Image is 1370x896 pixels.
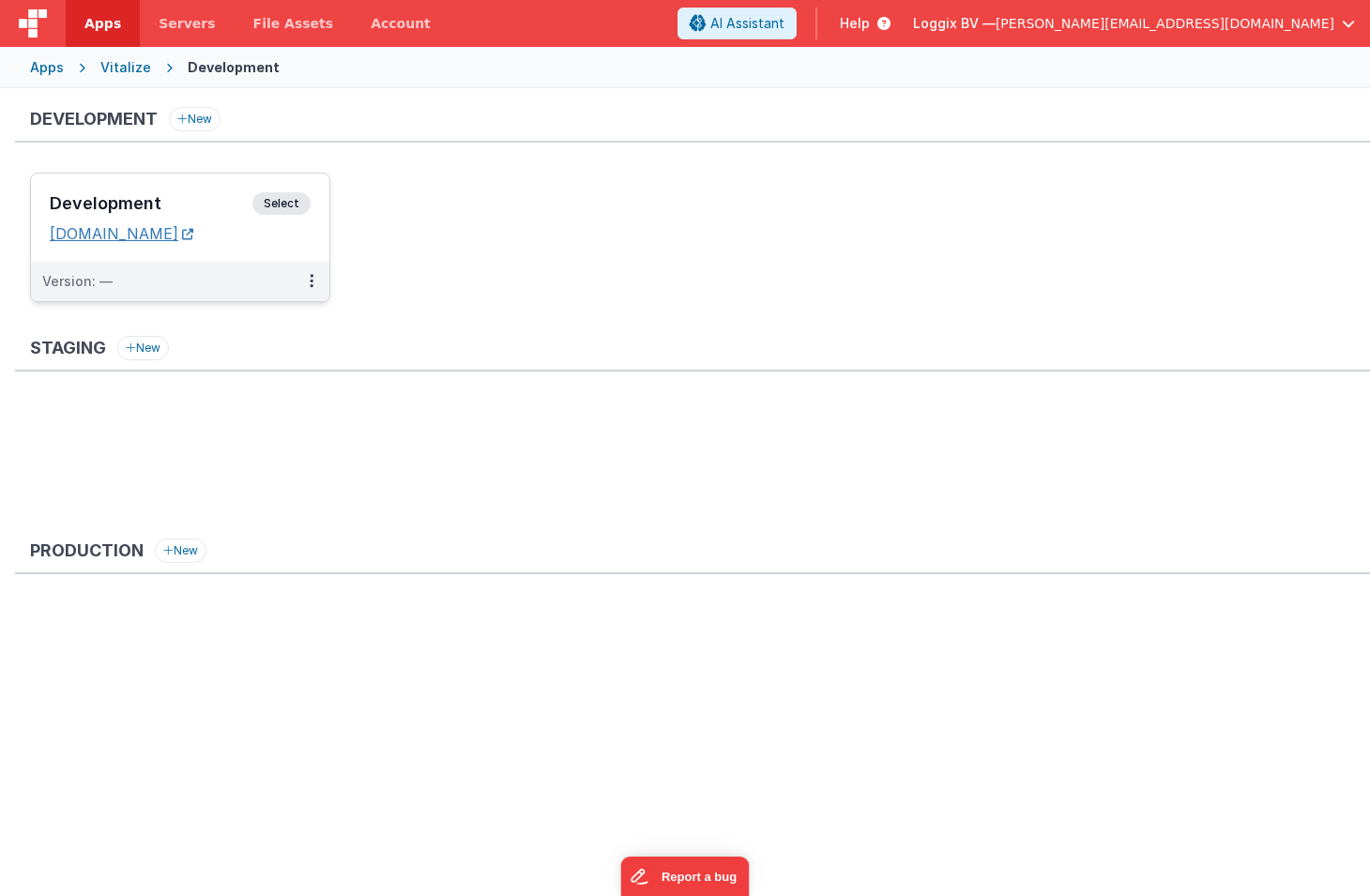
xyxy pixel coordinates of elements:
a: [DOMAIN_NAME] [50,224,193,243]
div: Version: — [42,272,113,291]
span: AI Assistant [710,14,784,33]
button: New [117,336,169,360]
span: Help [840,14,870,33]
iframe: Marker.io feedback button [621,857,750,896]
span: Apps [84,14,121,33]
div: Vitalize [100,58,151,77]
span: File Assets [253,14,334,33]
button: New [155,539,206,563]
span: Loggix BV — [913,14,996,33]
span: Select [252,192,311,215]
div: Development [188,58,280,77]
button: New [169,107,221,131]
h3: Development [50,194,252,213]
span: [PERSON_NAME][EMAIL_ADDRESS][DOMAIN_NAME] [996,14,1334,33]
button: Loggix BV — [PERSON_NAME][EMAIL_ADDRESS][DOMAIN_NAME] [913,14,1355,33]
div: Apps [30,58,64,77]
button: AI Assistant [677,8,797,39]
h3: Production [30,541,144,560]
span: Servers [159,14,215,33]
h3: Staging [30,339,106,357]
h3: Development [30,110,158,129]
